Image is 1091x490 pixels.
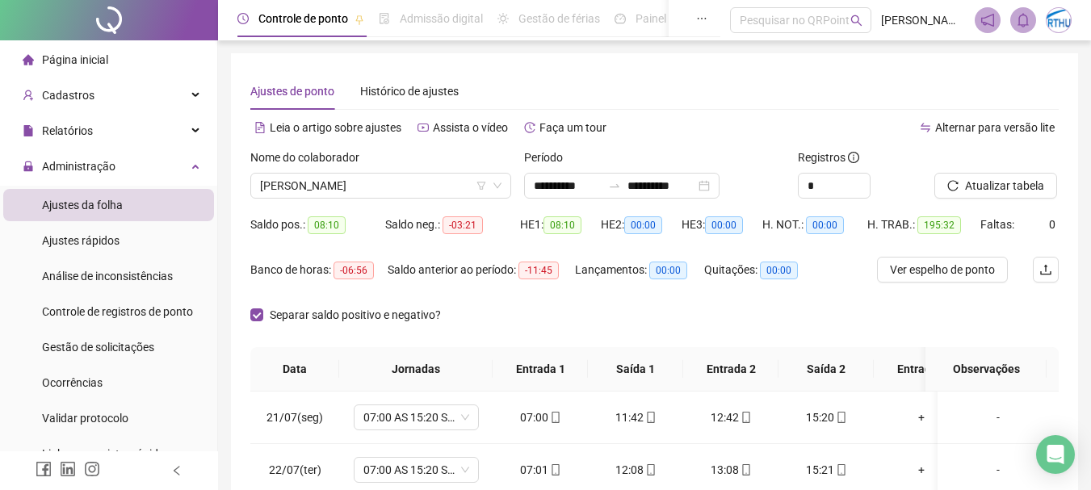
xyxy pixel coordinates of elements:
[548,412,561,423] span: mobile
[385,216,520,234] div: Saldo neg.:
[23,125,34,136] span: file
[887,461,956,479] div: +
[42,341,154,354] span: Gestão de solicitações
[867,216,980,234] div: H. TRAB.:
[935,121,1055,134] span: Alternar para versão lite
[543,216,581,234] span: 08:10
[518,262,559,279] span: -11:45
[980,13,995,27] span: notification
[980,218,1017,231] span: Faltas:
[806,216,844,234] span: 00:00
[524,122,535,133] span: history
[850,15,862,27] span: search
[36,461,52,477] span: facebook
[250,85,334,98] span: Ajustes de ponto
[42,124,93,137] span: Relatórios
[624,216,662,234] span: 00:00
[934,173,1057,199] button: Atualizar tabela
[260,174,501,198] span: PAULO CESAR SANTANA DOS SANTOS
[334,262,374,279] span: -06:56
[615,13,626,24] span: dashboard
[947,180,959,191] span: reload
[601,408,670,426] div: 11:42
[644,412,657,423] span: mobile
[601,216,682,234] div: HE 2:
[506,408,575,426] div: 07:00
[877,257,1008,283] button: Ver espelho de ponto
[433,121,508,134] span: Assista o vídeo
[1036,435,1075,474] div: Open Intercom Messenger
[355,15,364,24] span: pushpin
[760,262,798,279] span: 00:00
[1049,218,1055,231] span: 0
[917,216,961,234] span: 195:32
[636,12,699,25] span: Painel do DP
[171,465,183,476] span: left
[644,464,657,475] span: mobile
[270,121,401,134] span: Leia o artigo sobre ajustes
[363,458,469,482] span: 07:00 AS 15:20 SEG A SÁBADO
[42,270,173,283] span: Análise de inconsistências
[42,376,103,389] span: Ocorrências
[339,347,493,392] th: Jornadas
[418,122,429,133] span: youtube
[266,411,323,424] span: 21/07(seg)
[588,347,683,392] th: Saída 1
[363,405,469,429] span: 07:00 AS 15:20 SEG A SÁBADO
[938,360,1034,378] span: Observações
[476,181,486,191] span: filter
[696,408,766,426] div: 12:42
[254,122,266,133] span: file-text
[250,347,339,392] th: Data
[834,464,847,475] span: mobile
[443,216,483,234] span: -03:21
[42,447,165,460] span: Link para registro rápido
[539,121,606,134] span: Faça um tour
[84,461,100,477] span: instagram
[23,54,34,65] span: home
[682,216,762,234] div: HE 3:
[1039,263,1052,276] span: upload
[950,408,1046,426] div: -
[762,216,867,234] div: H. NOT.:
[497,13,509,24] span: sun
[608,179,621,192] span: to
[696,461,766,479] div: 13:08
[258,12,348,25] span: Controle de ponto
[683,347,778,392] th: Entrada 2
[42,53,108,66] span: Página inicial
[23,90,34,101] span: user-add
[263,306,447,324] span: Separar saldo positivo e negativo?
[704,261,817,279] div: Quitações:
[696,13,707,24] span: ellipsis
[575,261,704,279] div: Lançamentos:
[739,464,752,475] span: mobile
[874,347,969,392] th: Entrada 3
[920,122,931,133] span: swap
[308,216,346,234] span: 08:10
[250,216,385,234] div: Saldo pos.:
[42,234,120,247] span: Ajustes rápidos
[493,181,502,191] span: down
[520,216,601,234] div: HE 1:
[379,13,390,24] span: file-done
[608,179,621,192] span: swap-right
[778,347,874,392] th: Saída 2
[925,347,1047,392] th: Observações
[834,412,847,423] span: mobile
[890,261,995,279] span: Ver espelho de ponto
[848,152,859,163] span: info-circle
[250,261,388,279] div: Banco de horas:
[950,461,1046,479] div: -
[250,149,370,166] label: Nome do colaborador
[493,347,588,392] th: Entrada 1
[42,199,123,211] span: Ajustes da folha
[237,13,249,24] span: clock-circle
[23,161,34,172] span: lock
[60,461,76,477] span: linkedin
[42,89,94,102] span: Cadastros
[791,461,861,479] div: 15:21
[506,461,575,479] div: 07:01
[388,261,575,279] div: Saldo anterior ao período:
[798,149,859,166] span: Registros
